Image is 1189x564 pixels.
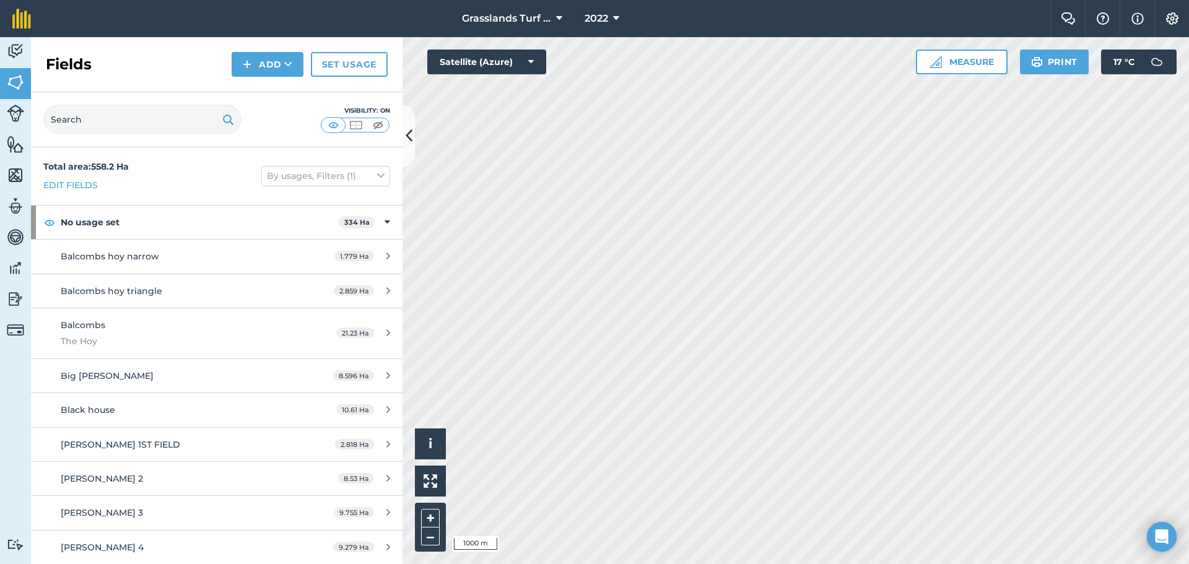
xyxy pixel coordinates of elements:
img: fieldmargin Logo [12,9,31,28]
span: Balcombs hoy narrow [61,251,159,262]
span: Balcombs hoy triangle [61,285,162,297]
img: svg+xml;base64,PHN2ZyB4bWxucz0iaHR0cDovL3d3dy53My5vcmcvMjAwMC9zdmciIHdpZHRoPSI1MCIgaGVpZ2h0PSI0MC... [326,119,341,131]
img: A cog icon [1165,12,1180,25]
img: svg+xml;base64,PHN2ZyB4bWxucz0iaHR0cDovL3d3dy53My5vcmcvMjAwMC9zdmciIHdpZHRoPSIxNyIgaGVpZ2h0PSIxNy... [1131,11,1144,26]
img: svg+xml;base64,PHN2ZyB4bWxucz0iaHR0cDovL3d3dy53My5vcmcvMjAwMC9zdmciIHdpZHRoPSI1NiIgaGVpZ2h0PSI2MC... [7,73,24,92]
img: svg+xml;base64,PD94bWwgdmVyc2lvbj0iMS4wIiBlbmNvZGluZz0idXRmLTgiPz4KPCEtLSBHZW5lcmF0b3I6IEFkb2JlIE... [7,42,24,61]
button: Satellite (Azure) [427,50,546,74]
span: Black house [61,404,115,415]
input: Search [43,105,242,134]
a: [PERSON_NAME] 1ST FIELD2.818 Ha [31,428,403,461]
span: 2022 [585,11,608,26]
span: i [429,436,432,451]
img: Two speech bubbles overlapping with the left bubble in the forefront [1061,12,1076,25]
span: 9.279 Ha [333,542,374,552]
span: [PERSON_NAME] 3 [61,507,143,518]
div: Open Intercom Messenger [1147,522,1177,552]
a: Balcombs hoy triangle2.859 Ha [31,274,403,308]
span: 8.53 Ha [338,473,374,484]
button: Measure [916,50,1008,74]
span: 10.61 Ha [336,404,374,415]
button: – [421,527,440,545]
span: 2.859 Ha [334,285,374,296]
a: Black house10.61 Ha [31,393,403,427]
img: svg+xml;base64,PD94bWwgdmVyc2lvbj0iMS4wIiBlbmNvZGluZz0idXRmLTgiPz4KPCEtLSBHZW5lcmF0b3I6IEFkb2JlIE... [7,228,24,246]
a: Balcombs hoy narrow1.779 Ha [31,240,403,273]
a: Edit fields [43,178,98,192]
button: Print [1020,50,1089,74]
img: svg+xml;base64,PD94bWwgdmVyc2lvbj0iMS4wIiBlbmNvZGluZz0idXRmLTgiPz4KPCEtLSBHZW5lcmF0b3I6IEFkb2JlIE... [1144,50,1169,74]
div: Visibility: On [321,106,390,116]
img: svg+xml;base64,PD94bWwgdmVyc2lvbj0iMS4wIiBlbmNvZGluZz0idXRmLTgiPz4KPCEtLSBHZW5lcmF0b3I6IEFkb2JlIE... [7,539,24,550]
span: 2.818 Ha [335,439,374,449]
button: By usages, Filters (1) [261,166,390,186]
img: svg+xml;base64,PD94bWwgdmVyc2lvbj0iMS4wIiBlbmNvZGluZz0idXRmLTgiPz4KPCEtLSBHZW5lcmF0b3I6IEFkb2JlIE... [7,105,24,122]
img: Ruler icon [930,56,942,68]
a: [PERSON_NAME] 49.279 Ha [31,531,403,564]
img: svg+xml;base64,PD94bWwgdmVyc2lvbj0iMS4wIiBlbmNvZGluZz0idXRmLTgiPz4KPCEtLSBHZW5lcmF0b3I6IEFkb2JlIE... [7,197,24,215]
span: Big [PERSON_NAME] [61,370,154,381]
img: svg+xml;base64,PD94bWwgdmVyc2lvbj0iMS4wIiBlbmNvZGluZz0idXRmLTgiPz4KPCEtLSBHZW5lcmF0b3I6IEFkb2JlIE... [7,259,24,277]
button: Add [232,52,303,77]
img: A question mark icon [1095,12,1110,25]
img: Four arrows, one pointing top left, one top right, one bottom right and the last bottom left [424,474,437,488]
img: svg+xml;base64,PHN2ZyB4bWxucz0iaHR0cDovL3d3dy53My5vcmcvMjAwMC9zdmciIHdpZHRoPSIxOCIgaGVpZ2h0PSIyNC... [44,215,55,230]
img: svg+xml;base64,PHN2ZyB4bWxucz0iaHR0cDovL3d3dy53My5vcmcvMjAwMC9zdmciIHdpZHRoPSI1MCIgaGVpZ2h0PSI0MC... [348,119,364,131]
img: svg+xml;base64,PD94bWwgdmVyc2lvbj0iMS4wIiBlbmNvZGluZz0idXRmLTgiPz4KPCEtLSBHZW5lcmF0b3I6IEFkb2JlIE... [7,290,24,308]
img: svg+xml;base64,PHN2ZyB4bWxucz0iaHR0cDovL3d3dy53My5vcmcvMjAwMC9zdmciIHdpZHRoPSI1MCIgaGVpZ2h0PSI0MC... [370,119,386,131]
a: [PERSON_NAME] 28.53 Ha [31,462,403,495]
img: svg+xml;base64,PHN2ZyB4bWxucz0iaHR0cDovL3d3dy53My5vcmcvMjAwMC9zdmciIHdpZHRoPSI1NiIgaGVpZ2h0PSI2MC... [7,135,24,154]
strong: 334 Ha [344,218,370,227]
span: 21.23 Ha [336,328,374,338]
span: [PERSON_NAME] 2 [61,473,143,484]
a: BalcombsThe Hoy21.23 Ha [31,308,403,358]
h2: Fields [46,54,92,74]
a: [PERSON_NAME] 39.755 Ha [31,496,403,529]
span: [PERSON_NAME] 4 [61,542,144,553]
a: Big [PERSON_NAME]8.596 Ha [31,359,403,393]
button: + [421,509,440,527]
span: 1.779 Ha [334,251,374,261]
img: svg+xml;base64,PHN2ZyB4bWxucz0iaHR0cDovL3d3dy53My5vcmcvMjAwMC9zdmciIHdpZHRoPSIxOSIgaGVpZ2h0PSIyNC... [222,112,234,127]
a: Set usage [311,52,388,77]
span: Balcombs [61,319,105,331]
strong: No usage set [61,206,339,239]
span: Grasslands Turf farm [462,11,551,26]
button: i [415,428,446,459]
span: 9.755 Ha [334,507,374,518]
div: No usage set334 Ha [31,206,403,239]
span: 8.596 Ha [333,370,374,381]
span: [PERSON_NAME] 1ST FIELD [61,439,180,450]
img: svg+xml;base64,PHN2ZyB4bWxucz0iaHR0cDovL3d3dy53My5vcmcvMjAwMC9zdmciIHdpZHRoPSIxNCIgaGVpZ2h0PSIyNC... [243,57,251,72]
span: 17 ° C [1113,50,1135,74]
strong: Total area : 558.2 Ha [43,161,129,172]
button: 17 °C [1101,50,1177,74]
img: svg+xml;base64,PHN2ZyB4bWxucz0iaHR0cDovL3d3dy53My5vcmcvMjAwMC9zdmciIHdpZHRoPSI1NiIgaGVpZ2h0PSI2MC... [7,166,24,184]
img: svg+xml;base64,PD94bWwgdmVyc2lvbj0iMS4wIiBlbmNvZGluZz0idXRmLTgiPz4KPCEtLSBHZW5lcmF0b3I6IEFkb2JlIE... [7,321,24,339]
span: The Hoy [61,334,294,348]
img: svg+xml;base64,PHN2ZyB4bWxucz0iaHR0cDovL3d3dy53My5vcmcvMjAwMC9zdmciIHdpZHRoPSIxOSIgaGVpZ2h0PSIyNC... [1031,54,1043,69]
